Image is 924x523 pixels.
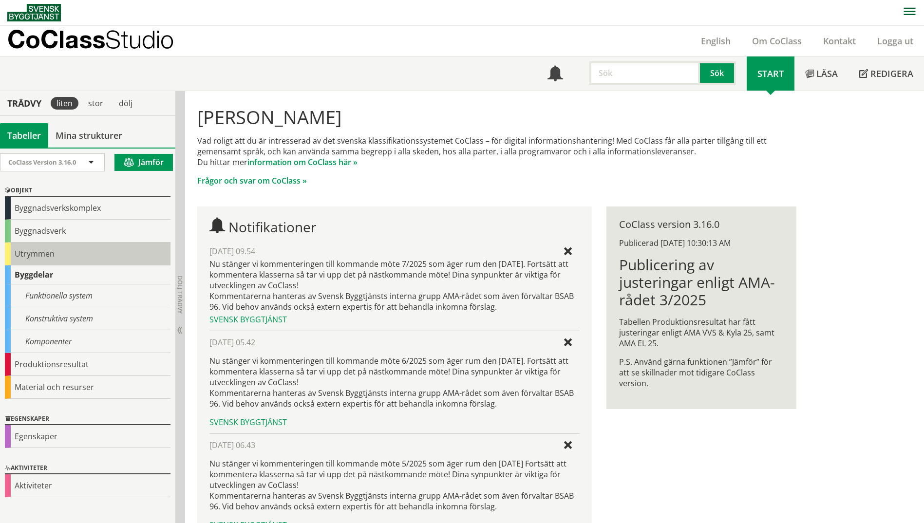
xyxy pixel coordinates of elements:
[619,219,783,230] div: CoClass version 3.16.0
[5,197,170,220] div: Byggnadsverkskomplex
[209,440,255,450] span: [DATE] 06.43
[812,35,867,47] a: Kontakt
[870,68,913,79] span: Redigera
[547,67,563,82] span: Notifikationer
[197,175,307,186] a: Frågor och svar om CoClass »
[867,35,924,47] a: Logga ut
[5,243,170,265] div: Utrymmen
[816,68,838,79] span: Läsa
[8,158,76,167] span: CoClass Version 3.16.0
[849,56,924,91] a: Redigera
[589,61,700,85] input: Sök
[209,458,579,512] p: Nu stänger vi kommenteringen till kommande möte 5/2025 som äger rum den [DATE] Fortsätt att komme...
[757,68,784,79] span: Start
[5,463,170,474] div: Aktiviteter
[5,474,170,497] div: Aktiviteter
[209,417,579,428] div: Svensk Byggtjänst
[209,355,579,409] p: Nu stänger vi kommenteringen till kommande möte 6/2025 som äger rum den [DATE]. Fortsätt att komm...
[7,26,195,56] a: CoClassStudio
[5,220,170,243] div: Byggnadsverk
[2,98,47,109] div: Trädvy
[741,35,812,47] a: Om CoClass
[5,307,170,330] div: Konstruktiva system
[619,356,783,389] p: P.S. Använd gärna funktionen ”Jämför” för att se skillnader mot tidigare CoClass version.
[176,276,184,314] span: Dölj trädvy
[7,34,174,45] p: CoClass
[228,218,316,236] span: Notifikationer
[690,35,741,47] a: English
[5,185,170,197] div: Objekt
[209,337,255,348] span: [DATE] 05.42
[794,56,849,91] a: Läsa
[747,56,794,91] a: Start
[619,238,783,248] div: Publicerad [DATE] 10:30:13 AM
[114,154,173,171] button: Jämför
[113,97,138,110] div: dölj
[82,97,109,110] div: stor
[619,317,783,349] p: Tabellen Produktionsresultat har fått justeringar enligt AMA VVS & Kyla 25, samt AMA EL 25.
[700,61,736,85] button: Sök
[619,256,783,309] h1: Publicering av justeringar enligt AMA-rådet 3/2025
[105,25,174,54] span: Studio
[51,97,78,110] div: liten
[209,259,579,312] div: Nu stänger vi kommenteringen till kommande möte 7/2025 som äger rum den [DATE]. Fortsätt att komm...
[5,284,170,307] div: Funktionella system
[197,106,796,128] h1: [PERSON_NAME]
[209,246,255,257] span: [DATE] 09.54
[7,4,61,21] img: Svensk Byggtjänst
[5,425,170,448] div: Egenskaper
[5,376,170,399] div: Material och resurser
[5,265,170,284] div: Byggdelar
[209,314,579,325] div: Svensk Byggtjänst
[247,157,358,168] a: information om CoClass här »
[5,413,170,425] div: Egenskaper
[48,123,130,148] a: Mina strukturer
[5,353,170,376] div: Produktionsresultat
[197,135,796,168] p: Vad roligt att du är intresserad av det svenska klassifikationssystemet CoClass – för digital inf...
[5,330,170,353] div: Komponenter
